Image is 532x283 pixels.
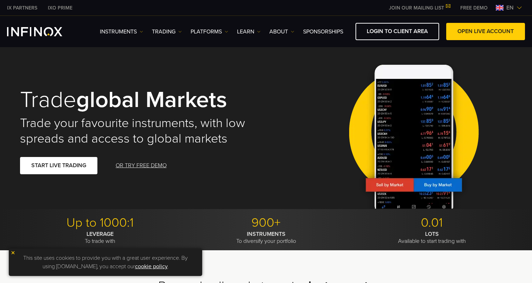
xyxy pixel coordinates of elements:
[504,4,517,12] span: en
[237,27,261,36] a: Learn
[303,27,343,36] a: SPONSORSHIPS
[191,27,228,36] a: PLATFORMS
[86,231,114,238] strong: LEVERAGE
[115,157,167,174] a: OR TRY FREE DEMO
[20,157,97,174] a: START LIVE TRADING
[20,231,181,245] p: To trade with
[100,27,143,36] a: Instruments
[20,215,181,231] p: Up to 1000:1
[425,231,439,238] strong: LOTS
[11,250,15,255] img: yellow close icon
[186,231,346,245] p: To diversify your portfolio
[455,4,493,12] a: INFINOX MENU
[352,231,512,245] p: Available to start trading with
[186,215,346,231] p: 900+
[20,115,256,146] h2: Trade your favourite instruments, with low spreads and access to global markets
[135,263,168,270] a: cookie policy
[384,5,455,11] a: JOIN OUR MAILING LIST
[43,4,78,12] a: INFINOX
[7,27,79,36] a: INFINOX Logo
[269,27,294,36] a: ABOUT
[2,4,43,12] a: INFINOX
[352,215,512,231] p: 0.01
[446,23,525,40] a: OPEN LIVE ACCOUNT
[20,88,256,112] h1: Trade
[355,23,439,40] a: LOGIN TO CLIENT AREA
[247,231,286,238] strong: INSTRUMENTS
[76,86,227,114] strong: global markets
[12,252,199,272] p: This site uses cookies to provide you with a great user experience. By using [DOMAIN_NAME], you a...
[152,27,182,36] a: TRADING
